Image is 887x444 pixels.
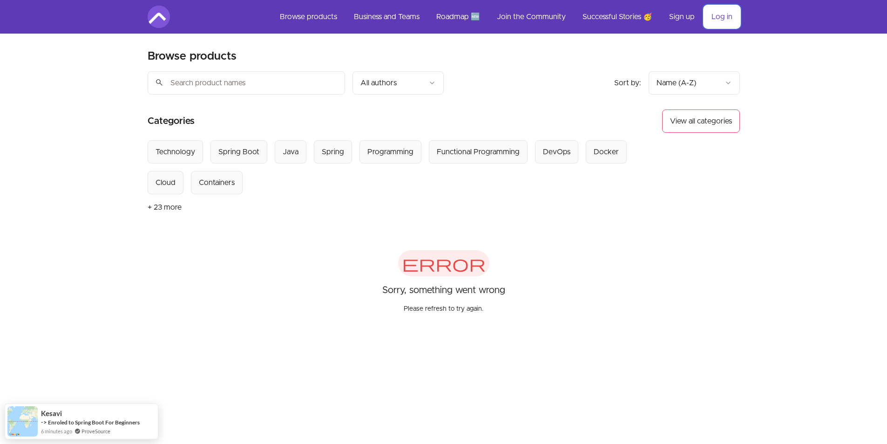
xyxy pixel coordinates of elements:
[41,427,72,435] span: 6 minutes ago
[272,6,740,28] nav: Main
[7,406,38,437] img: provesource social proof notification image
[382,284,505,297] p: Sorry, something went wrong
[352,71,444,95] button: Filter by author
[48,418,140,426] a: Enroled to Spring Boot For Beginners
[148,71,345,95] input: Search product names
[41,410,62,417] span: kesavi
[437,146,520,157] div: Functional Programming
[41,418,47,426] span: ->
[429,6,488,28] a: Roadmap 🆕
[148,194,182,220] button: + 23 more
[543,146,570,157] div: DevOps
[594,146,619,157] div: Docker
[575,6,660,28] a: Successful Stories 🥳
[148,6,170,28] img: Amigoscode logo
[156,146,195,157] div: Technology
[322,146,344,157] div: Spring
[662,109,740,133] button: View all categories
[398,250,489,276] span: error
[404,297,483,314] p: Please refresh to try again.
[662,6,702,28] a: Sign up
[272,6,345,28] a: Browse products
[156,177,176,188] div: Cloud
[367,146,413,157] div: Programming
[614,79,641,87] span: Sort by:
[283,146,298,157] div: Java
[148,109,195,133] h2: Categories
[155,76,163,89] span: search
[649,71,740,95] button: Product sort options
[148,49,237,64] h2: Browse products
[81,427,110,435] a: ProveSource
[489,6,573,28] a: Join the Community
[218,146,259,157] div: Spring Boot
[704,6,740,28] a: Log in
[199,177,235,188] div: Containers
[346,6,427,28] a: Business and Teams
